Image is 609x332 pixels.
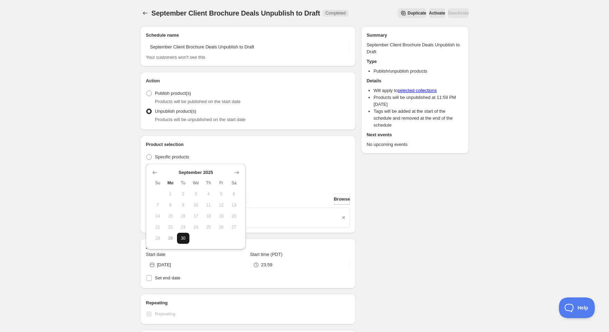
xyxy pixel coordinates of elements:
[407,10,426,16] span: Duplicate
[155,117,245,122] span: Products will be unpublished on the start date
[151,177,164,188] th: Sunday
[146,244,350,251] h2: Active dates
[367,58,463,65] h2: Type
[218,202,225,208] span: 12
[180,213,187,219] span: 16
[334,194,350,205] button: Browse
[326,10,346,16] span: Completed
[146,252,165,257] span: Start date
[215,222,228,233] button: Friday September 26 2025
[155,99,241,104] span: Products will be published on the start date
[146,299,350,306] h2: Repeating
[177,222,190,233] button: Tuesday September 23 2025
[398,88,437,93] a: selected collections
[180,224,187,230] span: 23
[151,200,164,211] button: Sunday September 7 2025
[205,191,212,197] span: 4
[215,188,228,200] button: Friday September 5 2025
[155,91,191,96] span: Publish product(s)
[177,177,190,188] th: Tuesday
[167,180,174,186] span: Mo
[202,200,215,211] button: Thursday September 11 2025
[218,191,225,197] span: 5
[429,10,445,16] span: Activate
[231,213,238,219] span: 20
[231,180,238,186] span: Sa
[177,211,190,222] button: Tuesday September 16 2025
[398,8,426,18] button: Secondary action label
[231,224,238,230] span: 27
[167,236,174,241] span: 29
[228,200,241,211] button: Saturday September 13 2025
[202,222,215,233] button: Thursday September 25 2025
[205,180,212,186] span: Th
[154,202,161,208] span: 7
[559,297,595,318] iframe: Toggle Customer Support
[155,154,189,159] span: Specific products
[180,236,187,241] span: 30
[367,131,463,138] h2: Next events
[177,200,190,211] button: Tuesday September 9 2025
[374,87,463,94] li: Will apply to
[155,109,196,114] span: Unpublish product(s)
[180,202,187,208] span: 9
[205,213,212,219] span: 18
[202,188,215,200] button: Thursday September 4 2025
[228,211,241,222] button: Saturday September 20 2025
[429,8,445,18] button: Activate
[367,77,463,84] h2: Details
[180,191,187,197] span: 2
[146,32,350,39] h2: Schedule name
[189,200,202,211] button: Wednesday September 10 2025
[177,233,190,244] button: Tuesday September 30 2025
[202,211,215,222] button: Thursday September 18 2025
[215,200,228,211] button: Friday September 12 2025
[215,211,228,222] button: Friday September 19 2025
[189,211,202,222] button: Wednesday September 17 2025
[168,214,335,221] a: [DATE] Client Brochure Deals
[228,177,241,188] th: Saturday
[151,222,164,233] button: Sunday September 21 2025
[164,222,177,233] button: Monday September 22 2025
[218,224,225,230] span: 26
[189,222,202,233] button: Wednesday September 24 2025
[192,191,199,197] span: 3
[164,211,177,222] button: Monday September 15 2025
[167,213,174,219] span: 15
[180,180,187,186] span: Tu
[177,188,190,200] button: Tuesday September 2 2025
[215,177,228,188] th: Friday
[164,233,177,244] button: Today Monday September 29 2025
[334,196,350,203] span: Browse
[146,55,205,60] span: Your customers won't see this
[205,224,212,230] span: 25
[140,8,150,18] button: Schedules
[192,224,199,230] span: 24
[150,168,160,177] button: Show previous month, August 2025
[164,188,177,200] button: Monday September 1 2025
[167,224,174,230] span: 22
[231,202,238,208] span: 13
[250,252,282,257] span: Start time (PDT)
[154,236,161,241] span: 28
[218,180,225,186] span: Fr
[202,177,215,188] th: Thursday
[367,32,463,39] h2: Summary
[367,41,463,55] p: September Client Brochure Deals Unpublish to Draft
[167,191,174,197] span: 1
[146,141,350,148] h2: Product selection
[228,222,241,233] button: Saturday September 27 2025
[232,168,242,177] button: Show next month, October 2025
[192,180,199,186] span: We
[155,311,175,316] span: Repeating
[154,213,161,219] span: 14
[164,177,177,188] th: Monday
[154,180,161,186] span: Su
[189,177,202,188] th: Wednesday
[151,233,164,244] button: Sunday September 28 2025
[155,275,180,280] span: Set end date
[189,188,202,200] button: Wednesday September 3 2025
[151,9,320,17] span: September Client Brochure Deals Unpublish to Draft
[151,211,164,222] button: Sunday September 14 2025
[374,94,463,108] li: Products will be unpublished at 11:59 PM [DATE]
